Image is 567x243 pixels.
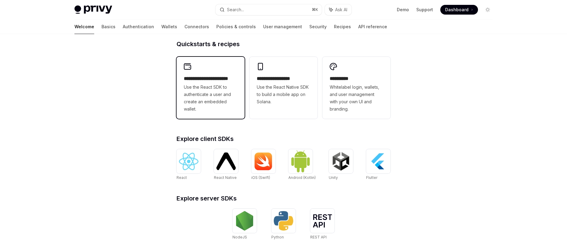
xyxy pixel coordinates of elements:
[397,7,409,13] a: Demo
[177,41,240,47] span: Quickstarts & recipes
[235,211,254,231] img: NodeJS
[312,7,318,12] span: ⌘ K
[288,149,316,181] a: Android (Kotlin)Android (Kotlin)
[329,175,338,180] span: Unity
[254,152,273,170] img: iOS (Swift)
[310,209,335,240] a: REST APIREST API
[445,7,469,13] span: Dashboard
[366,175,377,180] span: Flutter
[184,84,237,113] span: Use the React SDK to authenticate a user and create an embedded wallet.
[366,149,390,181] a: FlutterFlutter
[177,136,234,142] span: Explore client SDKs
[123,19,154,34] a: Authentication
[288,175,316,180] span: Android (Kotlin)
[330,84,383,113] span: Whitelabel login, wallets, and user management with your own UI and branding.
[310,235,327,239] span: REST API
[232,209,257,240] a: NodeJSNodeJS
[325,4,352,15] button: Ask AI
[331,152,351,171] img: Unity
[232,235,247,239] span: NodeJS
[74,5,112,14] img: light logo
[249,57,318,119] a: **** **** **** ***Use the React Native SDK to build a mobile app on Solana.
[179,153,198,170] img: React
[257,84,310,105] span: Use the React Native SDK to build a mobile app on Solana.
[216,19,256,34] a: Policies & controls
[184,19,209,34] a: Connectors
[177,175,187,180] span: React
[214,149,238,181] a: React NativeReact Native
[271,209,296,240] a: PythonPython
[215,4,322,15] button: Search...⌘K
[369,152,388,171] img: Flutter
[358,19,387,34] a: API reference
[177,149,201,181] a: ReactReact
[329,149,353,181] a: UnityUnity
[263,19,302,34] a: User management
[227,6,244,13] div: Search...
[416,7,433,13] a: Support
[335,7,347,13] span: Ask AI
[483,5,493,15] button: Toggle dark mode
[101,19,115,34] a: Basics
[161,19,177,34] a: Wallets
[274,211,293,231] img: Python
[251,175,270,180] span: iOS (Swift)
[334,19,351,34] a: Recipes
[322,57,390,119] a: **** *****Whitelabel login, wallets, and user management with your own UI and branding.
[313,214,332,228] img: REST API
[74,19,94,34] a: Welcome
[309,19,327,34] a: Security
[251,149,276,181] a: iOS (Swift)iOS (Swift)
[271,235,284,239] span: Python
[216,152,236,170] img: React Native
[291,150,310,173] img: Android (Kotlin)
[177,195,237,201] span: Explore server SDKs
[440,5,478,15] a: Dashboard
[214,175,237,180] span: React Native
